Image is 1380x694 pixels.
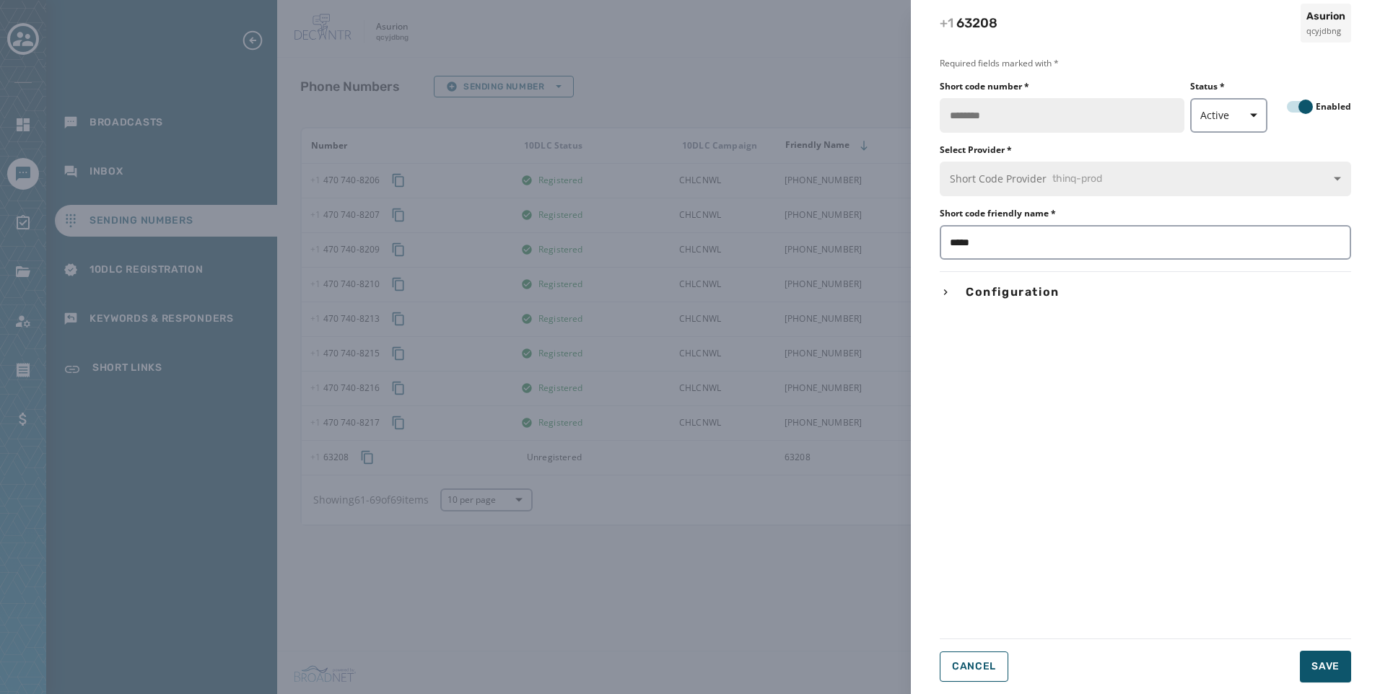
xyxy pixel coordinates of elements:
[940,144,1351,156] label: Select Provider *
[940,15,956,31] span: +1
[1300,651,1351,682] button: Save
[1306,25,1345,38] span: qcyjdbng
[1052,172,1102,186] span: thinq-prod
[940,58,1351,69] span: Required fields marked with *
[1311,659,1340,674] span: Save
[963,284,1062,301] span: Configuration
[940,208,1056,219] label: Short code friendly name *
[952,661,996,672] span: Cancel
[1190,98,1268,133] button: Active
[1316,101,1351,113] label: Enabled
[940,162,1351,196] button: Short Code Providerthinq-prod
[1190,81,1268,92] label: Status *
[1306,9,1345,24] span: Asurion
[940,15,997,31] span: 63208
[950,172,1341,186] span: Short Code Provider
[1200,108,1258,123] span: Active
[940,81,1029,92] label: Short code number *
[940,284,1351,301] button: Configuration
[940,651,1008,682] button: Cancel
